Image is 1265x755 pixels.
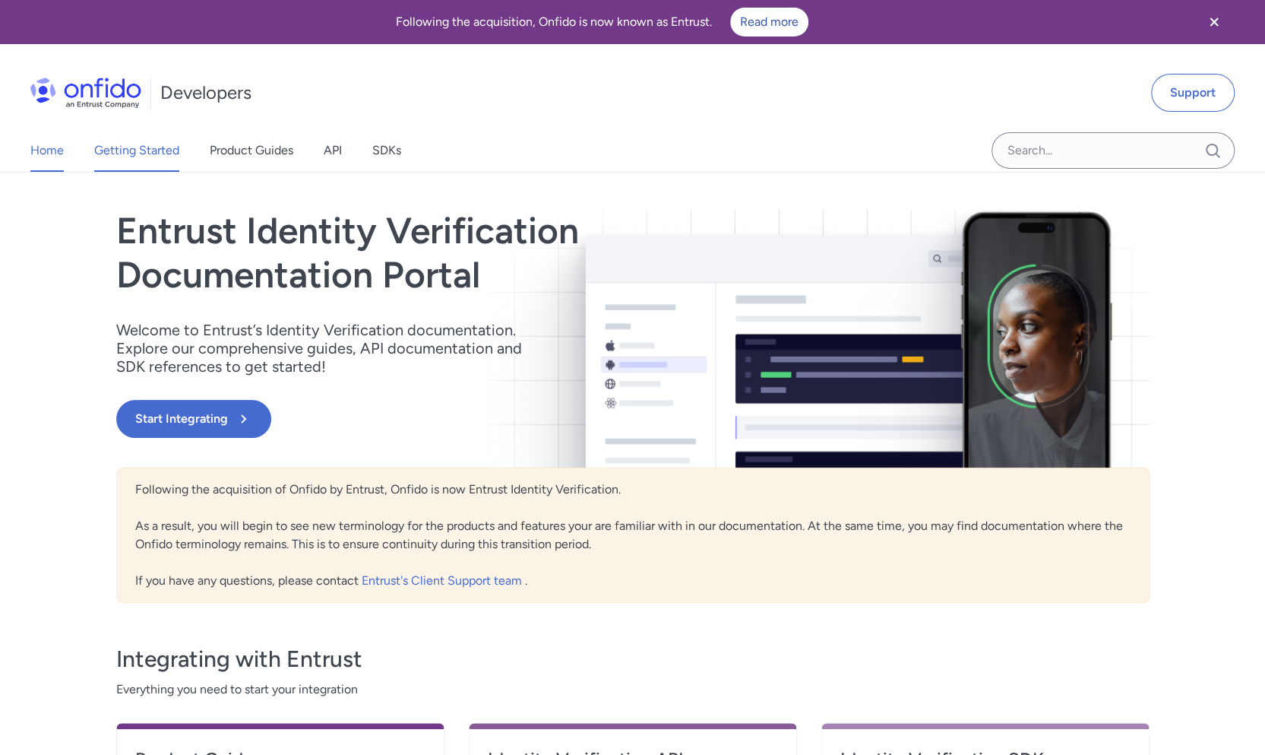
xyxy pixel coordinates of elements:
[372,129,401,172] a: SDKs
[1186,3,1242,41] button: Close banner
[1151,74,1235,112] a: Support
[30,78,141,108] img: Onfido Logo
[991,132,1235,169] input: Onfido search input field
[1205,13,1223,31] svg: Close banner
[160,81,251,105] h1: Developers
[116,680,1150,699] span: Everything you need to start your integration
[30,129,64,172] a: Home
[362,573,525,588] a: Entrust's Client Support team
[94,129,179,172] a: Getting Started
[116,400,840,438] a: Start Integrating
[324,129,342,172] a: API
[210,129,293,172] a: Product Guides
[116,400,271,438] button: Start Integrating
[116,644,1150,674] h3: Integrating with Entrust
[730,8,808,36] a: Read more
[116,209,840,297] h1: Entrust Identity Verification Documentation Portal
[116,321,542,376] p: Welcome to Entrust’s Identity Verification documentation. Explore our comprehensive guides, API d...
[18,8,1186,36] div: Following the acquisition, Onfido is now known as Entrust.
[116,468,1150,603] div: Following the acquisition of Onfido by Entrust, Onfido is now Entrust Identity Verification. As a...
